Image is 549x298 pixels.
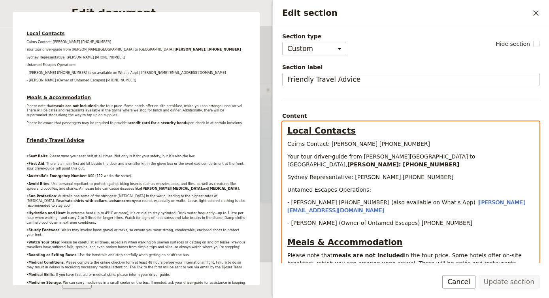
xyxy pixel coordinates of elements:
img: Untamed Escapes logo [9,5,79,19]
a: Itinerary [364,8,387,18]
select: Section type [282,42,346,55]
a: Optional Extras [315,8,357,18]
strong: Meals & Accommodation [287,238,403,247]
span: Sydney Representative: [PERSON_NAME] [PHONE_NUMBER] [287,174,453,180]
span: Section label [282,63,540,71]
span: Hide section [496,40,530,48]
h2: Edit section [282,7,529,19]
span: - [PERSON_NAME] (Owner of Untamed Escapes) [PHONE_NUMBER] [287,220,472,226]
input: Section label [282,73,540,86]
h1: [PERSON_NAME] to [GEOGRAPHIC_DATA] [28,210,477,254]
span: [DATE] – [DATE] [28,254,81,264]
strong: meals are not included [332,252,404,258]
h2: Edit document [72,7,466,19]
strong: [PERSON_NAME]: [PHONE_NUMBER] [347,161,460,168]
button: Download pdf [486,6,500,20]
a: Overview [216,8,242,18]
span: in the tour price. Some hotels offer on-site breakfast, which you can arrange upon arrival. There... [287,252,523,282]
span: - [PERSON_NAME] [PHONE_NUMBER] (also available on What's App) | [287,199,479,206]
span: Please note that [287,252,332,258]
button: Close drawer [529,6,543,20]
span: Section type [282,32,346,40]
a: Friendly Travel Advice [248,8,308,18]
button: Cancel [442,275,475,289]
span: Untamed Escapes Operations: [287,187,371,193]
div: Content [282,112,540,120]
button: Update section [479,275,540,289]
a: Cover page [177,8,209,18]
span: Cairns Contact: [PERSON_NAME] [PHONE_NUMBER] [287,141,430,147]
span: Your tour driver-guide from [PERSON_NAME][GEOGRAPHIC_DATA] to [GEOGRAPHIC_DATA], [287,153,477,168]
strong: Local Contacts [287,126,356,136]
